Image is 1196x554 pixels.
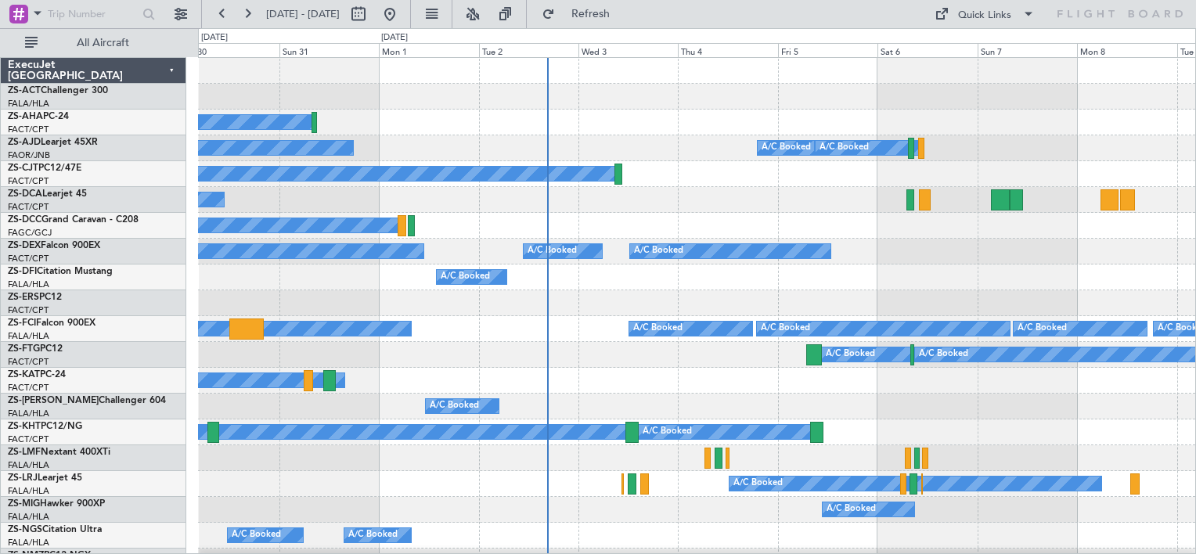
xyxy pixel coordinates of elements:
[733,472,783,495] div: A/C Booked
[41,38,165,49] span: All Aircraft
[232,523,281,547] div: A/C Booked
[8,201,49,213] a: FACT/CPT
[8,318,36,328] span: ZS-FCI
[8,241,41,250] span: ZS-DEX
[8,227,52,239] a: FAGC/GCJ
[8,138,41,147] span: ZS-AJD
[348,523,398,547] div: A/C Booked
[8,189,87,199] a: ZS-DCALearjet 45
[820,136,869,160] div: A/C Booked
[8,215,41,225] span: ZS-DCC
[8,370,66,380] a: ZS-KATPC-24
[441,265,490,289] div: A/C Booked
[8,422,41,431] span: ZS-KHT
[8,293,39,302] span: ZS-ERS
[8,396,166,405] a: ZS-[PERSON_NAME]Challenger 604
[8,267,113,276] a: ZS-DFICitation Mustang
[8,448,110,457] a: ZS-LMFNextant 400XTi
[827,498,876,521] div: A/C Booked
[8,138,98,147] a: ZS-AJDLearjet 45XR
[8,86,41,95] span: ZS-ACT
[8,499,105,509] a: ZS-MIGHawker 900XP
[8,422,82,431] a: ZS-KHTPC12/NG
[1077,43,1176,57] div: Mon 8
[826,343,875,366] div: A/C Booked
[1018,317,1067,340] div: A/C Booked
[8,241,100,250] a: ZS-DEXFalcon 900EX
[633,317,683,340] div: A/C Booked
[8,525,102,534] a: ZS-NGSCitation Ultra
[8,293,62,302] a: ZS-ERSPC12
[643,420,692,444] div: A/C Booked
[8,86,108,95] a: ZS-ACTChallenger 300
[762,136,811,160] div: A/C Booked
[8,189,42,199] span: ZS-DCA
[778,43,877,57] div: Fri 5
[8,149,50,161] a: FAOR/JNB
[578,43,678,57] div: Wed 3
[678,43,777,57] div: Thu 4
[8,164,38,173] span: ZS-CJT
[17,31,170,56] button: All Aircraft
[8,304,49,316] a: FACT/CPT
[8,485,49,497] a: FALA/HLA
[379,43,478,57] div: Mon 1
[8,408,49,419] a: FALA/HLA
[8,370,40,380] span: ZS-KAT
[8,330,49,342] a: FALA/HLA
[8,499,40,509] span: ZS-MIG
[8,473,38,483] span: ZS-LRJ
[8,124,49,135] a: FACT/CPT
[8,356,49,368] a: FACT/CPT
[8,175,49,187] a: FACT/CPT
[877,43,977,57] div: Sat 6
[8,448,41,457] span: ZS-LMF
[201,31,228,45] div: [DATE]
[927,2,1043,27] button: Quick Links
[279,43,379,57] div: Sun 31
[978,43,1077,57] div: Sun 7
[266,7,340,21] span: [DATE] - [DATE]
[8,473,82,483] a: ZS-LRJLearjet 45
[528,239,577,263] div: A/C Booked
[8,215,139,225] a: ZS-DCCGrand Caravan - C208
[8,537,49,549] a: FALA/HLA
[381,31,408,45] div: [DATE]
[535,2,629,27] button: Refresh
[179,43,279,57] div: Sat 30
[8,164,81,173] a: ZS-CJTPC12/47E
[8,344,40,354] span: ZS-FTG
[8,382,49,394] a: FACT/CPT
[8,112,43,121] span: ZS-AHA
[8,112,69,121] a: ZS-AHAPC-24
[8,253,49,264] a: FACT/CPT
[8,459,49,471] a: FALA/HLA
[479,43,578,57] div: Tue 2
[8,279,49,290] a: FALA/HLA
[958,8,1011,23] div: Quick Links
[8,433,49,445] a: FACT/CPT
[8,396,99,405] span: ZS-[PERSON_NAME]
[8,511,49,523] a: FALA/HLA
[48,2,138,26] input: Trip Number
[558,9,624,20] span: Refresh
[761,317,810,340] div: A/C Booked
[8,525,42,534] span: ZS-NGS
[8,318,95,328] a: ZS-FCIFalcon 900EX
[8,344,63,354] a: ZS-FTGPC12
[8,98,49,110] a: FALA/HLA
[8,267,37,276] span: ZS-DFI
[430,394,479,418] div: A/C Booked
[634,239,683,263] div: A/C Booked
[919,343,968,366] div: A/C Booked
